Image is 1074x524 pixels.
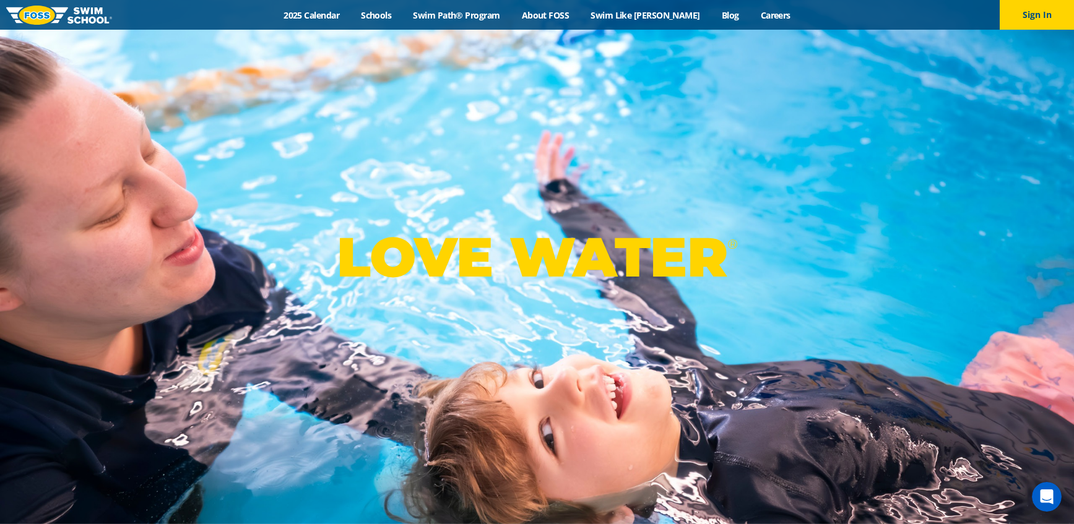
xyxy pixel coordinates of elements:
[1032,482,1062,512] iframe: Intercom live chat
[711,9,750,21] a: Blog
[750,9,801,21] a: Careers
[580,9,711,21] a: Swim Like [PERSON_NAME]
[402,9,511,21] a: Swim Path® Program
[337,224,737,290] p: LOVE WATER
[6,6,112,25] img: FOSS Swim School Logo
[350,9,402,21] a: Schools
[511,9,580,21] a: About FOSS
[273,9,350,21] a: 2025 Calendar
[727,236,737,252] sup: ®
